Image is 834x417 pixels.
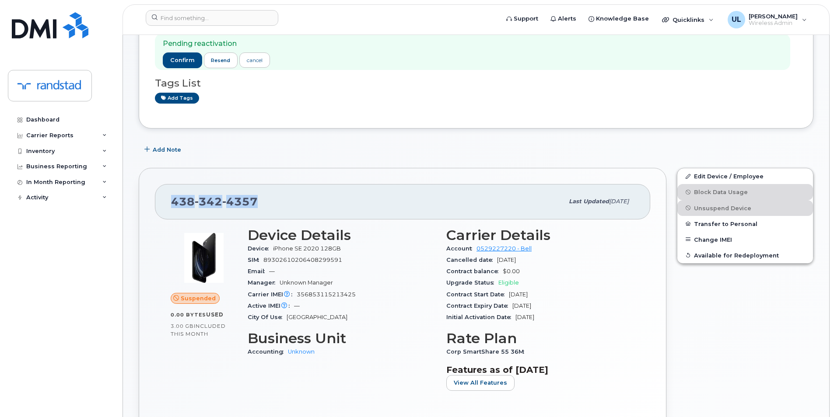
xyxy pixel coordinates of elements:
[749,20,798,27] span: Wireless Admin
[248,348,288,355] span: Accounting
[677,200,813,216] button: Unsuspend Device
[509,291,528,298] span: [DATE]
[500,10,544,28] a: Support
[512,302,531,309] span: [DATE]
[248,291,297,298] span: Carrier IMEI
[181,294,216,302] span: Suspended
[248,268,269,275] span: Email
[170,56,195,64] span: confirm
[582,10,655,28] a: Knowledge Base
[146,10,278,26] input: Find something...
[446,227,634,243] h3: Carrier Details
[155,78,797,89] h3: Tags List
[247,56,263,64] div: cancel
[609,198,629,205] span: [DATE]
[694,205,751,211] span: Unsuspend Device
[178,232,230,284] img: image20231002-3703462-2fle3a.jpeg
[248,302,294,309] span: Active IMEI
[446,365,634,375] h3: Features as of [DATE]
[153,146,181,154] span: Add Note
[732,14,741,25] span: UL
[446,375,515,391] button: View All Features
[171,312,206,318] span: 0.00 Bytes
[139,142,189,157] button: Add Note
[514,14,538,23] span: Support
[248,279,280,286] span: Manager
[677,216,813,232] button: Transfer to Personal
[454,379,507,387] span: View All Features
[673,16,704,23] span: Quicklinks
[171,323,226,337] span: included this month
[498,279,519,286] span: Eligible
[446,330,634,346] h3: Rate Plan
[446,245,477,252] span: Account
[656,11,720,28] div: Quicklinks
[497,257,516,263] span: [DATE]
[269,268,275,275] span: —
[248,314,287,320] span: City Of Use
[694,252,779,258] span: Available for Redeployment
[446,314,515,320] span: Initial Activation Date
[515,314,534,320] span: [DATE]
[446,268,503,275] span: Contract balance
[297,291,356,298] span: 356853115213425
[749,13,798,20] span: [PERSON_NAME]
[722,11,813,28] div: Uraib Lakhani
[171,323,194,329] span: 3.00 GB
[446,348,529,355] span: Corp SmartShare 55 36M
[677,168,813,184] a: Edit Device / Employee
[677,247,813,263] button: Available for Redeployment
[206,311,224,318] span: used
[446,291,509,298] span: Contract Start Date
[446,302,512,309] span: Contract Expiry Date
[446,279,498,286] span: Upgrade Status
[248,227,436,243] h3: Device Details
[239,52,270,68] a: cancel
[211,57,230,64] span: resend
[248,245,273,252] span: Device
[195,195,222,208] span: 342
[248,330,436,346] h3: Business Unit
[677,184,813,200] button: Block Data Usage
[273,245,341,252] span: iPhone SE 2020 128GB
[222,195,258,208] span: 4357
[163,52,202,68] button: confirm
[503,268,520,275] span: $0.00
[287,314,347,320] span: [GEOGRAPHIC_DATA]
[446,257,497,263] span: Cancelled date
[204,52,238,68] button: resend
[155,93,199,104] a: Add tags
[248,257,263,263] span: SIM
[288,348,315,355] a: Unknown
[163,39,270,49] p: Pending reactivation
[477,245,532,252] a: 0529227220 - Bell
[263,257,342,263] span: 89302610206408299591
[280,279,333,286] span: Unknown Manager
[558,14,576,23] span: Alerts
[294,302,300,309] span: —
[171,195,258,208] span: 438
[677,232,813,247] button: Change IMEI
[569,198,609,205] span: Last updated
[596,14,649,23] span: Knowledge Base
[544,10,582,28] a: Alerts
